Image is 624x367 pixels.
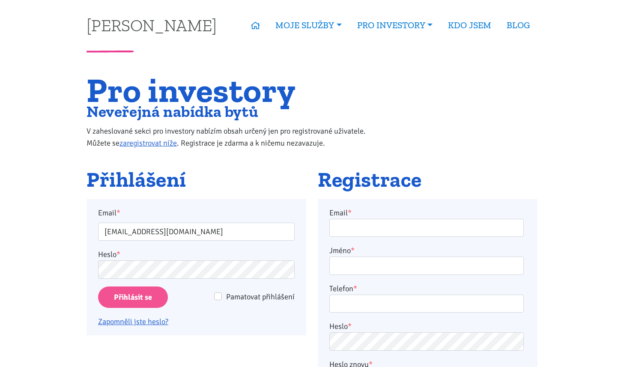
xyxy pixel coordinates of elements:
h2: Registrace [318,168,537,191]
a: [PERSON_NAME] [87,17,217,33]
label: Email [93,207,301,219]
label: Telefon [329,283,357,295]
p: V zaheslované sekci pro investory nabízím obsah určený jen pro registrované uživatele. Můžete se ... [87,125,383,149]
abbr: required [351,246,355,255]
abbr: required [353,284,357,293]
h2: Přihlášení [87,168,306,191]
a: zaregistrovat níže [119,138,177,148]
a: Zapomněli jste heslo? [98,317,168,326]
label: Jméno [329,245,355,257]
abbr: required [348,322,352,331]
h2: Neveřejná nabídka bytů [87,104,383,119]
abbr: required [348,208,352,218]
label: Email [329,207,352,219]
label: Heslo [329,320,352,332]
a: PRO INVESTORY [349,15,440,35]
a: BLOG [499,15,537,35]
span: Pamatovat přihlášení [226,292,295,301]
a: MOJE SLUŽBY [268,15,349,35]
label: Heslo [98,248,120,260]
h1: Pro investory [87,76,383,104]
a: KDO JSEM [440,15,499,35]
input: Přihlásit se [98,286,168,308]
